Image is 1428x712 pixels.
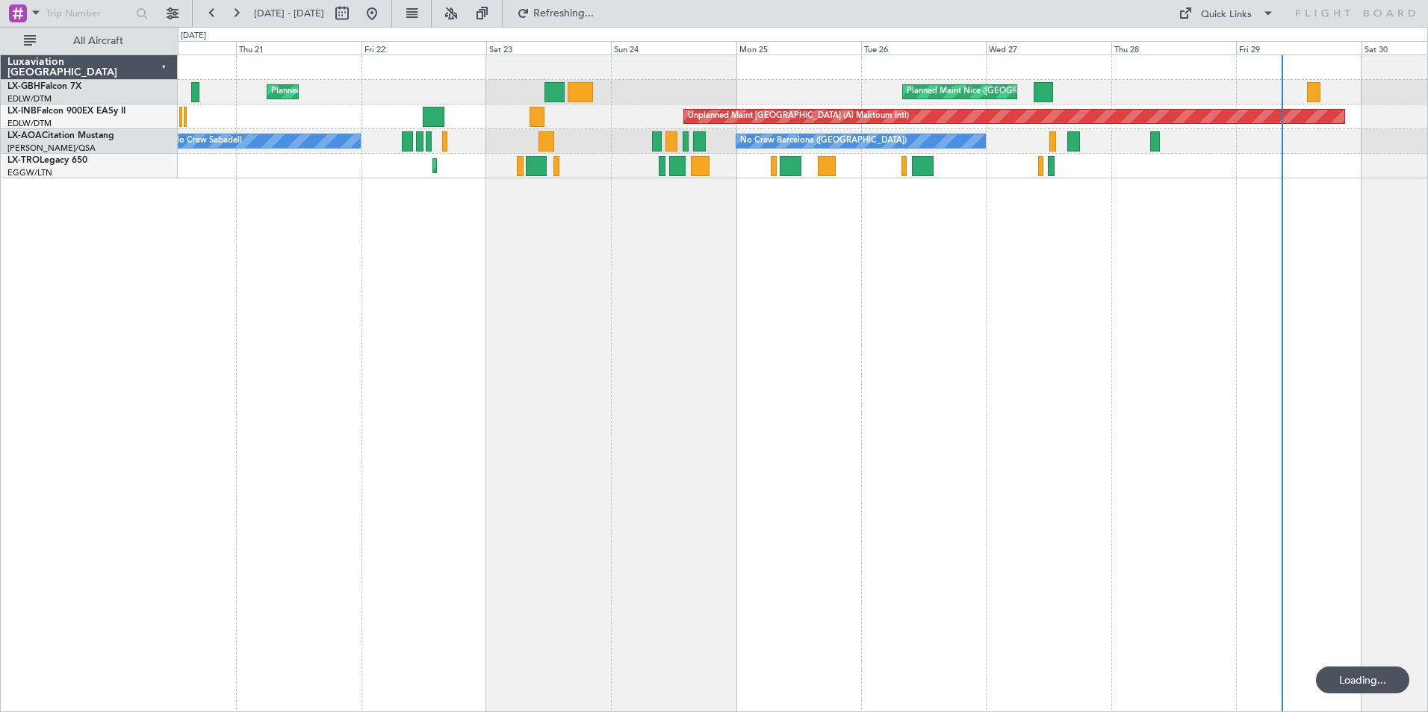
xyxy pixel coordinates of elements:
div: No Crew Sabadell [173,130,242,152]
span: [DATE] - [DATE] [254,7,324,20]
div: Tue 26 [861,41,986,54]
a: LX-INBFalcon 900EX EASy II [7,107,125,116]
div: Sat 23 [486,41,611,54]
span: LX-GBH [7,82,40,91]
a: EDLW/DTM [7,93,52,104]
a: LX-GBHFalcon 7X [7,82,81,91]
a: EDLW/DTM [7,118,52,129]
span: Refreshing... [533,8,595,19]
button: Quick Links [1171,1,1282,25]
button: All Aircraft [16,29,162,53]
span: All Aircraft [39,36,158,46]
input: Trip Number [46,2,131,25]
span: LX-AOA [7,131,42,140]
div: [DATE] [181,30,206,43]
a: EGGW/LTN [7,167,52,178]
div: Loading... [1316,666,1409,693]
div: Planned Maint Nice ([GEOGRAPHIC_DATA]) [907,81,1073,103]
div: Thu 21 [236,41,361,54]
div: Unplanned Maint [GEOGRAPHIC_DATA] (Al Maktoum Intl) [688,105,909,128]
span: LX-TRO [7,156,40,165]
div: Wed 27 [986,41,1111,54]
button: Refreshing... [510,1,600,25]
div: Fri 29 [1236,41,1361,54]
div: No Crew Barcelona ([GEOGRAPHIC_DATA]) [740,130,907,152]
a: LX-TROLegacy 650 [7,156,87,165]
a: LX-AOACitation Mustang [7,131,114,140]
a: [PERSON_NAME]/QSA [7,143,96,154]
div: Planned Maint Nice ([GEOGRAPHIC_DATA]) [271,81,438,103]
div: Sun 24 [611,41,736,54]
span: LX-INB [7,107,37,116]
div: Mon 25 [736,41,861,54]
div: Fri 22 [361,41,486,54]
div: Quick Links [1201,7,1252,22]
div: Thu 28 [1111,41,1236,54]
